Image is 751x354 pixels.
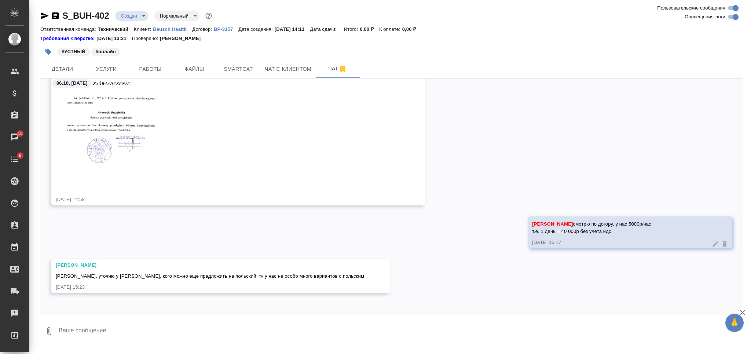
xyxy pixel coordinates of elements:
div: Нажми, чтобы открыть папку с инструкцией [40,35,96,42]
p: [DATE] 14:11 [275,26,310,32]
p: [DATE] 13:21 [96,35,132,42]
button: Доп статусы указывают на важность/срочность заказа [204,11,213,21]
span: Услуги [89,65,124,74]
span: онлайн [91,48,121,54]
button: Создан [119,13,139,19]
span: 15 [13,130,27,137]
button: Нормальный [158,13,191,19]
span: Детали [45,65,80,74]
p: #онлайн [96,48,116,55]
span: Файлы [177,65,212,74]
a: 15 [2,128,28,146]
div: [PERSON_NAME] [56,262,364,269]
span: Smartcat [221,65,256,74]
p: Проверено: [132,35,160,42]
p: Дата создания: [238,26,274,32]
div: Создан [115,11,148,21]
p: Клиент: [134,26,153,32]
span: Работы [133,65,168,74]
p: [PERSON_NAME] [160,35,206,42]
span: [PERSON_NAME], уточню у [PERSON_NAME], кого можно еще предложить на польский, тк у нас не особо м... [56,273,364,279]
button: Добавить тэг [40,44,56,60]
a: 6 [2,150,28,168]
span: Чат с клиентом [265,65,311,74]
span: Оповещения-логи [685,13,725,21]
div: [DATE] 15:17 [532,239,706,246]
span: Чат [320,64,355,73]
button: Скопировать ссылку [51,11,60,20]
button: 🙏 [725,314,744,332]
p: #УСТНЫЙ [62,48,85,55]
span: УСТНЫЙ [56,48,91,54]
a: ВР-3157 [214,26,238,32]
a: S_BUH-402 [62,11,109,21]
img: 2006 Свидетельство присяжный переводчик при Минюсте РП (1).jpg [56,25,166,183]
p: Дата сдачи: [310,26,338,32]
p: 06.10, [DATE] [56,80,87,87]
span: 6 [14,152,26,159]
span: Пользовательские сообщения [657,4,725,12]
div: [DATE] 14:58 [56,196,400,203]
p: Итого: [344,26,360,32]
div: Создан [154,11,199,21]
p: 0,00 ₽ [402,26,422,32]
p: Технический [98,26,134,32]
div: [DATE] 15:23 [56,284,364,291]
svg: Отписаться [338,65,347,73]
a: Bausch Health [153,26,192,32]
p: Ответственная команда: [40,26,98,32]
p: Договор: [192,26,214,32]
p: К оплате: [379,26,402,32]
a: Требования к верстке: [40,35,96,42]
span: [PERSON_NAME] [532,221,573,227]
span: смотрю по догору, у нас 5000р/час т.е. 1 день = 40 000р без учета ндс [532,221,651,234]
p: 0,00 ₽ [360,26,379,32]
button: Скопировать ссылку для ЯМессенджера [40,11,49,20]
span: 🙏 [728,315,741,331]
